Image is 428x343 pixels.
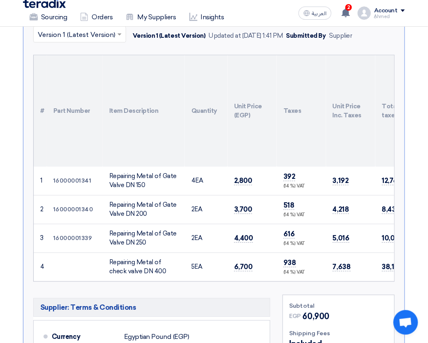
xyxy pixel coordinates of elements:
[234,177,252,185] span: 2,800
[234,206,252,214] span: 3,700
[234,234,253,243] span: 4,400
[333,263,351,272] span: 7,638
[283,183,320,190] div: (14 %) VAT
[329,31,352,41] div: Supplier
[191,177,196,185] span: 4
[103,55,185,167] th: Item Description
[333,177,349,185] span: 3,192
[209,31,283,41] div: Updated at [DATE] 1:41 PM
[283,259,296,268] span: 938
[109,229,178,248] div: Repairing Metal of Gate Valve DN 250
[312,11,327,16] span: العربية
[290,312,301,321] span: EGP
[283,173,295,181] span: 392
[374,14,405,19] div: ِAhmed
[191,206,195,213] span: 2
[34,195,47,224] td: 2
[283,230,295,239] span: 616
[382,206,400,214] span: 8,436
[374,7,398,14] div: Account
[74,8,119,26] a: Orders
[185,167,228,196] td: EA
[34,55,47,167] th: #
[185,195,228,224] td: EA
[375,55,425,167] th: Total Inc. taxes
[290,329,388,338] div: Shipping Fees
[191,235,195,242] span: 2
[34,224,47,253] td: 3
[109,172,178,190] div: Repairing Metal of Gate Valve DN 150
[185,55,228,167] th: Quantity
[109,201,178,219] div: Repairing Metal of Gate Valve DN 200
[119,8,182,26] a: My Suppliers
[228,55,277,167] th: Unit Price (EGP)
[290,302,388,311] div: Subtotal
[23,8,74,26] a: Sourcing
[333,234,350,243] span: 5,016
[382,234,402,243] span: 10,032
[34,167,47,196] td: 1
[47,167,103,196] td: 16000001341
[283,201,295,210] span: 518
[47,55,103,167] th: Part Number
[277,55,326,167] th: Taxes
[34,253,47,281] td: 4
[302,311,329,323] span: 60,900
[185,253,228,281] td: EA
[133,31,206,41] div: Version 1 (Latest Version)
[283,270,320,277] div: (14 %) VAT
[33,298,270,317] h5: Supplier: Terms & Conditions
[109,258,178,277] div: Repairing Metal of check valve DN 400
[358,7,371,20] img: profile_test.png
[286,31,326,41] div: Submitted By
[191,263,195,271] span: 5
[283,212,320,219] div: (14 %) VAT
[333,206,349,214] span: 4,218
[393,310,418,335] a: Open chat
[234,263,253,272] span: 6,700
[299,7,331,20] button: العربية
[382,177,402,185] span: 12,768
[326,55,375,167] th: Unit Price Inc. Taxes
[47,224,103,253] td: 16000001339
[185,224,228,253] td: EA
[47,195,103,224] td: 16000001340
[283,241,320,248] div: (14 %) VAT
[382,263,403,272] span: 38,190
[183,8,231,26] a: Insights
[345,4,352,11] span: 2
